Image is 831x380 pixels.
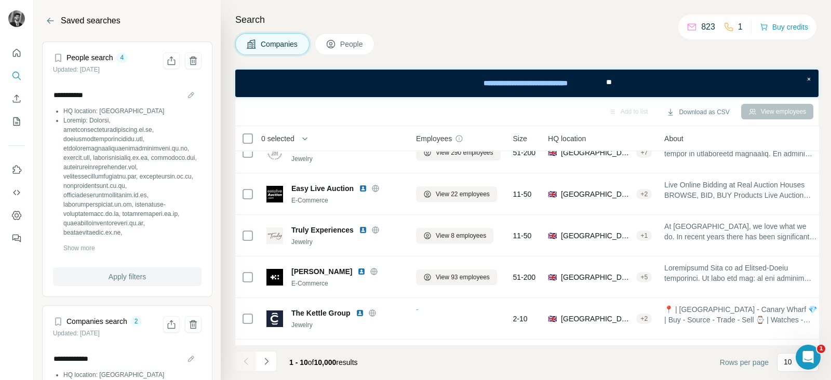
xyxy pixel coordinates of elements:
div: Jewelry [291,237,404,247]
img: Logo of Monica Vinader [266,144,283,161]
iframe: Banner [235,70,819,97]
h4: Companies search [66,316,127,327]
button: Use Surfe API [8,183,25,202]
div: E-Commerce [291,196,404,205]
button: Quick start [8,44,25,62]
p: 1 [738,21,743,33]
img: LinkedIn logo [359,184,367,193]
div: + 7 [636,148,652,157]
div: + 5 [636,273,652,282]
span: About [664,133,683,144]
button: Navigate to next page [256,351,277,372]
img: Logo of Christopher Ward [266,269,283,286]
span: Rows per page [720,357,769,368]
img: LinkedIn logo [357,267,366,276]
span: People [340,39,364,49]
span: [GEOGRAPHIC_DATA], [GEOGRAPHIC_DATA], [GEOGRAPHIC_DATA] [561,189,632,199]
h4: People search [66,52,113,63]
button: Search [8,66,25,85]
small: Updated: [DATE] [53,330,100,337]
button: Show more [63,243,95,253]
span: [GEOGRAPHIC_DATA], [GEOGRAPHIC_DATA], [GEOGRAPHIC_DATA] [561,230,632,241]
h2: Saved searches [61,15,120,27]
span: View 93 employees [436,273,490,282]
button: Share filters [163,316,180,333]
span: View 290 employees [436,148,493,157]
span: Easy Live Auction [291,183,354,194]
button: View 93 employees [416,269,497,285]
span: 🇬🇧 [548,189,557,199]
span: 🇬🇧 [548,230,557,241]
button: Download as CSV [659,104,736,120]
span: Employees [416,133,452,144]
h4: Search [235,12,819,27]
span: 2-10 [513,314,528,324]
span: View 8 employees [436,231,486,240]
span: HQ location [548,133,586,144]
button: Buy credits [760,20,808,34]
span: Apply filters [109,272,146,282]
img: LinkedIn logo [356,309,364,317]
span: 📍 | [GEOGRAPHIC_DATA] - Canary Wharf 💎 | Buy - Source - Trade - Sell ⌚️ | Watches - Jewellery - L... [664,304,818,325]
button: View 8 employees [416,228,493,243]
button: View 290 employees [416,145,501,160]
span: The Kettle Group [291,308,351,318]
span: [GEOGRAPHIC_DATA], [GEOGRAPHIC_DATA], [GEOGRAPHIC_DATA] [561,314,632,324]
small: Updated: [DATE] [53,66,100,73]
span: View 22 employees [436,189,490,199]
button: Delete saved search [185,52,202,69]
div: + 2 [636,314,652,323]
img: Avatar [8,10,25,27]
input: Search name [53,88,202,102]
span: [GEOGRAPHIC_DATA], [GEOGRAPHIC_DATA], [GEOGRAPHIC_DATA] [561,272,632,282]
span: [GEOGRAPHIC_DATA], [GEOGRAPHIC_DATA], [GEOGRAPHIC_DATA] [561,147,632,158]
span: 51-200 [513,272,536,282]
span: Companies [261,39,299,49]
span: 10,000 [314,358,337,367]
img: Logo of The Kettle Group [266,310,283,327]
div: Jewelry [291,154,404,164]
span: results [289,358,358,367]
span: 1 - 10 [289,358,308,367]
input: Search name [53,351,202,366]
span: 🇬🇧 [548,147,557,158]
img: Logo of Truly Experiences [266,227,283,244]
div: + 2 [636,189,652,199]
p: 823 [701,21,715,33]
button: My lists [8,112,25,131]
button: Use Surfe on LinkedIn [8,160,25,179]
iframe: Intercom live chat [796,345,821,370]
span: [PERSON_NAME] [291,266,352,277]
span: At [GEOGRAPHIC_DATA], we love what we do. In recent years there has been significant research to ... [664,221,818,242]
span: of [308,358,314,367]
img: LinkedIn logo [359,226,367,234]
button: Enrich CSV [8,89,25,108]
button: Feedback [8,229,25,248]
span: Live Online Bidding at Real Auction Houses BROWSE, BID, BUY Products Live Auction Bidding Timed A... [664,180,818,200]
div: 2 [130,317,142,326]
button: Apply filters [53,267,202,286]
span: - [416,305,419,314]
div: E-Commerce [291,279,404,288]
button: Dashboard [8,206,25,225]
span: Loremipsumd Sita co ad Elitsed-Doeiu temporinci. Ut labo etd mag: al eni adminim veniamq nostru e... [664,263,818,283]
button: Back [42,12,59,29]
img: Logo of Easy Live Auction [266,186,283,202]
span: 🇬🇧 [548,272,557,282]
button: Delete saved search [185,316,202,333]
span: 🇬🇧 [548,314,557,324]
span: Size [513,133,527,144]
div: + 1 [636,231,652,240]
p: 10 [784,357,792,367]
li: HQ location: [GEOGRAPHIC_DATA] [63,106,202,116]
span: 1 [817,345,825,353]
button: View 22 employees [416,186,497,202]
span: 11-50 [513,230,532,241]
span: 51-200 [513,147,536,158]
span: Truly Experiences [291,225,354,235]
button: Share filters [163,52,180,69]
span: 0 selected [261,133,294,144]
